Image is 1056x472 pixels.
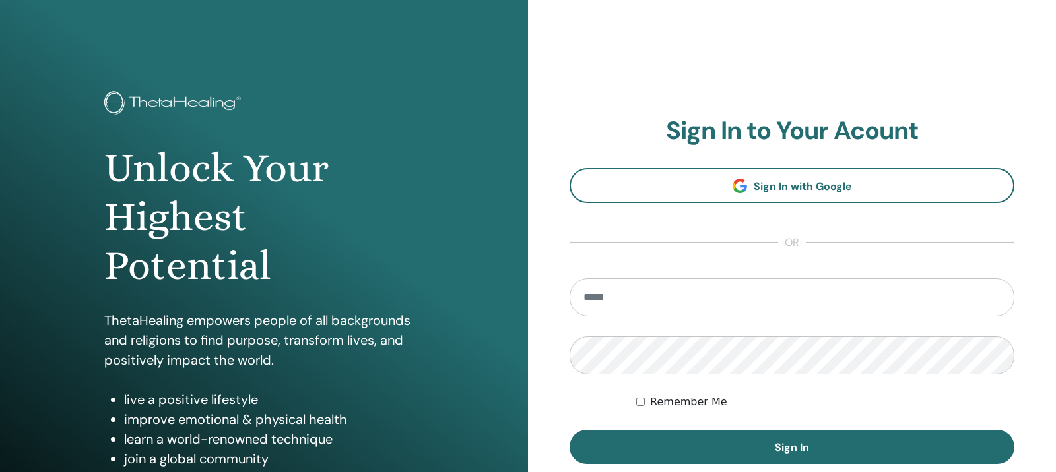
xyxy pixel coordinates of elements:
[778,235,806,251] span: or
[104,144,423,291] h1: Unlock Your Highest Potential
[124,409,423,429] li: improve emotional & physical health
[650,394,727,410] label: Remember Me
[124,449,423,469] li: join a global community
[104,310,423,370] p: ThetaHealing empowers people of all backgrounds and religions to find purpose, transform lives, a...
[124,390,423,409] li: live a positive lifestyle
[636,394,1014,410] div: Keep me authenticated indefinitely or until I manually logout
[775,440,809,454] span: Sign In
[124,429,423,449] li: learn a world-renowned technique
[570,168,1014,203] a: Sign In with Google
[754,179,852,193] span: Sign In with Google
[570,430,1014,464] button: Sign In
[570,116,1014,146] h2: Sign In to Your Acount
